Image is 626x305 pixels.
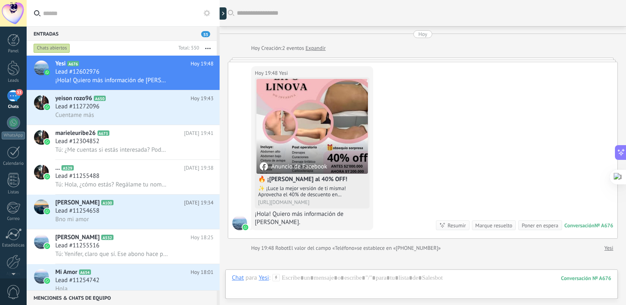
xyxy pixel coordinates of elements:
div: [URL][DOMAIN_NAME] [258,199,366,205]
span: Hoy 18:25 [191,233,213,242]
div: Yesi [259,274,269,281]
div: WhatsApp [2,132,25,139]
span: Yesi [55,60,66,68]
img: icon [44,243,50,249]
span: Robot [275,244,288,251]
div: Hoy [418,30,427,38]
img: icon [44,278,50,284]
img: icon [44,104,50,110]
a: Expandir [306,44,326,52]
span: 2 eventos [282,44,304,52]
span: A676 [67,61,79,66]
div: Estadísticas [2,243,25,248]
div: Conversación [565,222,594,229]
span: A100 [101,200,113,205]
span: [DATE] 19:41 [184,129,213,137]
a: avataricon...A529[DATE] 19:38Lead #11255488Tú: Hola, ¿cómo estás? Regálame tu nombre. [27,160,220,194]
span: Hoy 18:01 [191,268,213,276]
a: Yesi [604,244,613,252]
span: A650 [94,96,106,101]
div: Panel [2,49,25,54]
span: Yesi [279,69,288,77]
span: Yesi [232,215,247,230]
button: Más [199,41,217,56]
span: yeison rozo96 [55,94,92,103]
div: Creación: [251,44,326,52]
a: avatariconyeison rozo96A650Hoy 19:43Lead #11272096Cuentame más [27,90,220,125]
span: [DATE] 19:38 [184,164,213,172]
span: ¡Hola! Quiero más información de [PERSON_NAME]. [55,76,168,84]
img: icon [44,209,50,214]
a: avataricon[PERSON_NAME]A532Hoy 18:25Lead #11255516Tú: Yenifer, claro que sí. Ese abono hace parte... [27,229,220,264]
div: ✨ ¡Luce la mejor versión de ti misma! Aprovecha el 40% de descuento en [PERSON_NAME]. Antes $2.00... [258,185,366,197]
a: avatariconMi AmorA654Hoy 18:01Lead #11254742Hola [27,264,220,298]
div: Menciones & Chats de equipo [27,290,217,305]
span: [PERSON_NAME] [55,199,100,207]
span: 53 [16,89,23,96]
span: Lead #12602976 [55,68,100,76]
a: avatariconmarieleuribe26A673[DATE] 19:41Lead #12304852Tú: ¿Me cuentas si estás interesada? Podemo... [27,125,220,159]
span: Mi Amor [55,268,77,276]
img: icon [44,174,50,179]
span: A532 [101,235,113,240]
span: Lead #12304852 [55,137,100,146]
div: Hoy [251,44,261,52]
a: avataricon[PERSON_NAME]A100[DATE] 19:34Lead #11254658Bno mi amor [27,195,220,229]
div: Hoy 19:48 [251,244,275,252]
h4: 🔥 ¡[PERSON_NAME] al 40% OFF! [258,175,366,184]
div: Entradas [27,26,217,41]
span: Cuentame más [55,111,94,119]
span: ... [55,164,60,172]
span: se establece en «[PHONE_NUMBER]» [357,244,441,252]
div: Calendario [2,161,25,166]
span: A654 [79,269,91,275]
span: Lead #11254742 [55,276,100,285]
div: Poner en espera [522,222,558,229]
span: El valor del campo «Teléfono» [289,244,357,252]
span: A673 [98,130,109,136]
div: 676 [561,275,611,282]
a: Anuncio de Facebook🔥 ¡[PERSON_NAME] al 40% OFF!✨ ¡Luce la mejor versión de ti misma! Aprovecha el... [256,79,368,207]
div: Total: 550 [175,44,199,52]
span: : [269,274,270,282]
img: icon [44,70,50,75]
span: [PERSON_NAME] [55,233,100,242]
span: Lead #11255516 [55,242,100,250]
span: marieleuribe26 [55,129,96,137]
div: Leads [2,78,25,83]
div: № A676 [594,222,613,229]
div: Correo [2,216,25,222]
img: waba.svg [243,224,248,230]
span: Tú: ¿Me cuentas si estás interesada? Podemos revisar y hacer un descuento. Quedo atenta a cualqui... [55,146,168,154]
div: Chats abiertos [34,43,70,53]
span: Lead #11255488 [55,172,100,180]
span: 53 [201,31,210,37]
span: Tú: Yenifer, claro que sí. Ese abono hace parte del valor del paquete. [55,250,168,258]
span: Bno mi amor [55,215,89,223]
div: Marque resuelto [475,222,512,229]
span: Lead #11254658 [55,207,100,215]
div: Hoy 19:48 [255,69,279,77]
a: avatariconYesiA676Hoy 19:48Lead #12602976¡Hola! Quiero más información de [PERSON_NAME]. [27,56,220,90]
span: Hola [55,285,68,293]
div: Chats [2,104,25,110]
div: ¡Hola! Quiero más información de [PERSON_NAME]. [255,210,370,227]
span: [DATE] 19:34 [184,199,213,207]
span: A529 [61,165,73,170]
span: Hoy 19:43 [191,94,213,103]
span: Lead #11272096 [55,103,100,111]
div: Listas [2,190,25,195]
span: Tú: Hola, ¿cómo estás? Regálame tu nombre. [55,181,168,188]
span: Hoy 19:48 [191,60,213,68]
div: Mostrar [218,7,227,20]
div: Anuncio de Facebook [260,162,327,170]
div: Resumir [447,222,466,229]
img: icon [44,139,50,145]
span: para [245,274,257,282]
